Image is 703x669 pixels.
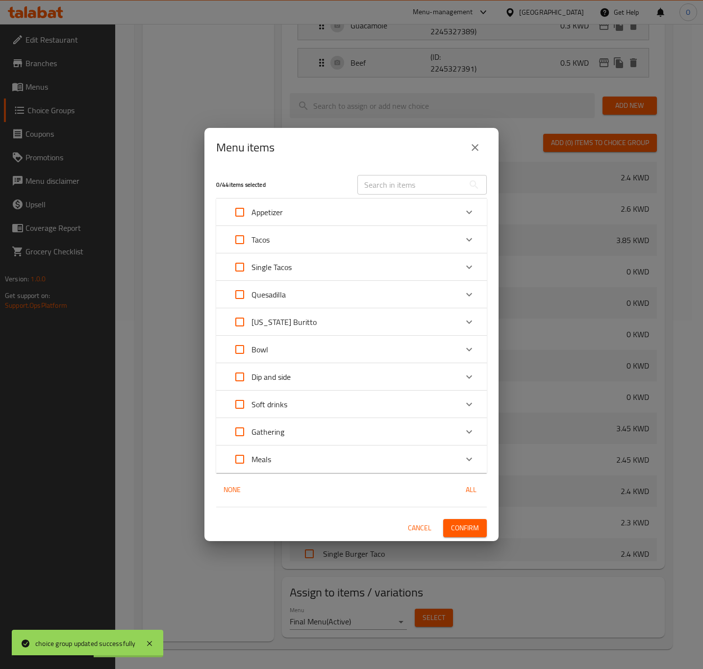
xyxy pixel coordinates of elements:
[216,336,487,363] div: Expand
[35,638,136,649] div: choice group updated successfully
[216,363,487,391] div: Expand
[216,253,487,281] div: Expand
[216,481,248,499] button: None
[216,181,346,189] h5: 0 / 44 items selected
[251,316,317,328] p: [US_STATE] Buritto
[463,136,487,159] button: close
[216,226,487,253] div: Expand
[251,261,292,273] p: Single Tacos
[459,484,483,496] span: All
[408,522,431,534] span: Cancel
[216,391,487,418] div: Expand
[216,418,487,446] div: Expand
[216,198,487,226] div: Expand
[251,453,271,465] p: Meals
[404,519,435,537] button: Cancel
[251,426,284,438] p: Gathering
[251,234,270,246] p: Tacos
[251,289,286,300] p: Quesadilla
[451,522,479,534] span: Confirm
[251,206,283,218] p: Appetizer
[251,398,287,410] p: Soft drinks
[216,140,275,155] h2: Menu items
[251,344,268,355] p: Bowl
[251,371,291,383] p: Dip and side
[220,484,244,496] span: None
[216,308,487,336] div: Expand
[216,281,487,308] div: Expand
[357,175,464,195] input: Search in items
[216,446,487,473] div: Expand
[455,481,487,499] button: All
[443,519,487,537] button: Confirm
